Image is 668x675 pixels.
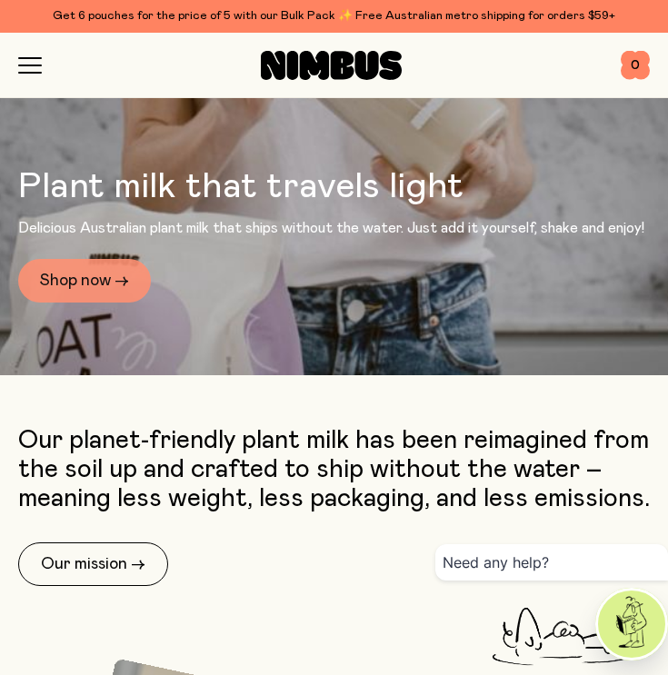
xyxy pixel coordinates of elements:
a: Shop now → [18,259,151,303]
div: Need any help? [435,544,668,581]
p: Our planet-friendly plant milk has been reimagined from the soil up and crafted to ship without t... [18,426,650,513]
img: agent [598,591,665,658]
p: Delicious Australian plant milk that ships without the water. Just add it yourself, shake and enjoy! [18,219,644,237]
button: 0 [621,51,650,80]
div: Get 6 pouches for the price of 5 with our Bulk Pack ✨ Free Australian metro shipping for orders $59+ [18,7,650,25]
h1: Plant milk that travels light [18,168,644,204]
a: Our mission → [18,542,168,586]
